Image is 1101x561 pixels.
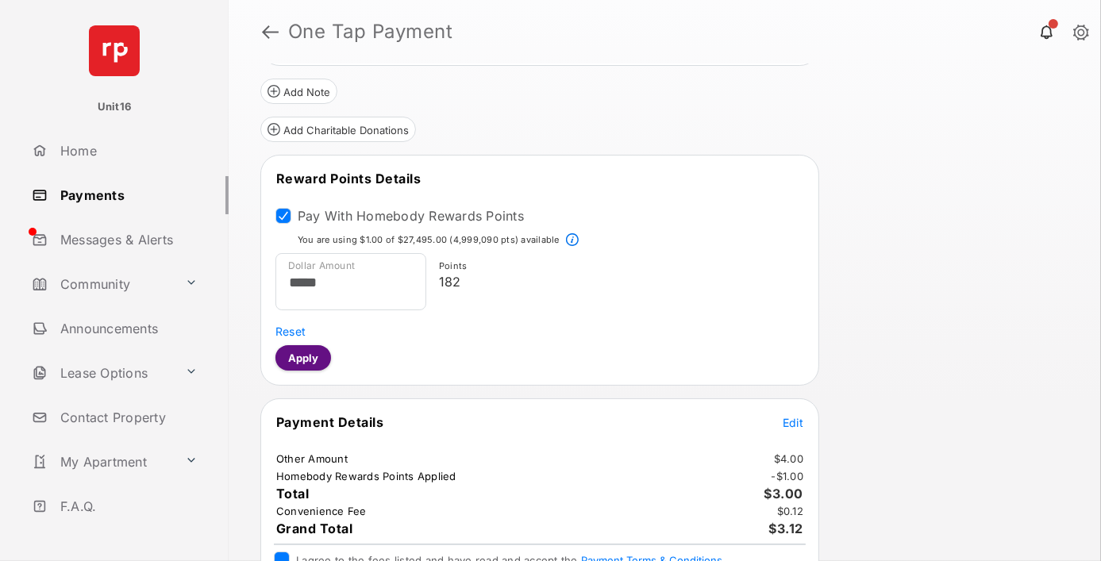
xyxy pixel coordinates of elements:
[276,521,353,536] span: Grand Total
[98,99,132,115] p: Unit16
[25,487,229,525] a: F.A.Q.
[776,504,804,518] td: $0.12
[288,22,453,41] strong: One Tap Payment
[25,176,229,214] a: Payments
[771,469,805,483] td: - $1.00
[298,208,524,224] label: Pay With Homebody Rewards Points
[25,265,179,303] a: Community
[89,25,140,76] img: svg+xml;base64,PHN2ZyB4bWxucz0iaHR0cDovL3d3dy53My5vcmcvMjAwMC9zdmciIHdpZHRoPSI2NCIgaGVpZ2h0PSI2NC...
[275,323,306,339] button: Reset
[773,451,804,466] td: $4.00
[439,259,798,273] p: Points
[275,504,368,518] td: Convenience Fee
[25,309,229,348] a: Announcements
[275,325,306,338] span: Reset
[260,79,337,104] button: Add Note
[25,354,179,392] a: Lease Options
[298,233,560,247] p: You are using $1.00 of $27,495.00 (4,999,090 pts) available
[275,451,348,466] td: Other Amount
[769,521,804,536] span: $3.12
[275,345,331,371] button: Apply
[276,171,422,186] span: Reward Points Details
[783,416,803,429] span: Edit
[275,469,457,483] td: Homebody Rewards Points Applied
[276,414,384,430] span: Payment Details
[764,486,804,501] span: $3.00
[783,414,803,430] button: Edit
[25,221,229,259] a: Messages & Alerts
[25,132,229,170] a: Home
[439,272,798,291] p: 182
[276,486,310,501] span: Total
[260,117,416,142] button: Add Charitable Donations
[25,398,229,436] a: Contact Property
[25,443,179,481] a: My Apartment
